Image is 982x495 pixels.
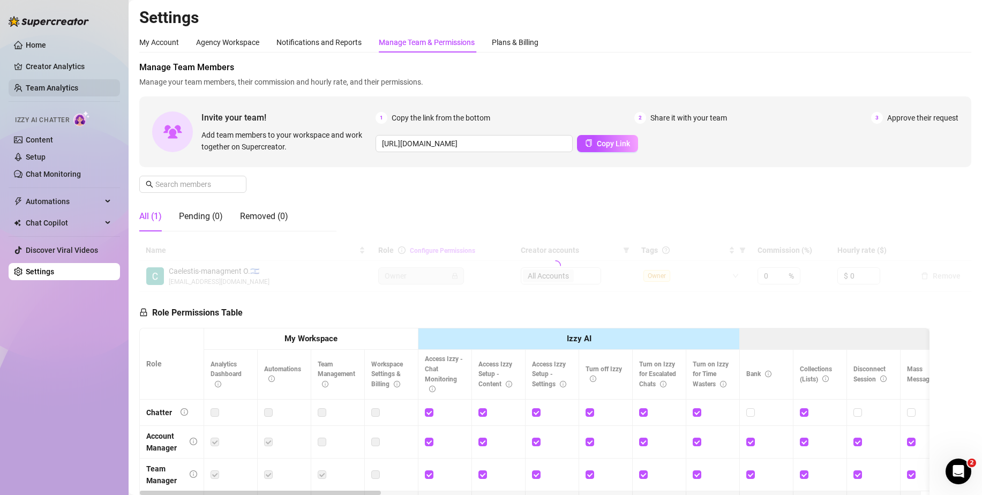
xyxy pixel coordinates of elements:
a: Setup [26,153,46,161]
span: info-circle [660,381,666,387]
span: Add team members to your workspace and work together on Supercreator. [201,129,371,153]
span: Analytics Dashboard [211,361,242,388]
span: info-circle [590,376,596,382]
span: Manage Team Members [139,61,971,74]
span: Manage your team members, their commission and hourly rate, and their permissions. [139,76,971,88]
div: Account Manager [146,430,181,454]
iframe: Intercom live chat [946,459,971,484]
th: Role [140,328,204,400]
div: Manage Team & Permissions [379,36,475,48]
span: Access Izzy Setup - Settings [532,361,566,388]
a: Chat Monitoring [26,170,81,178]
span: lock [139,308,148,317]
span: info-circle [190,470,197,478]
span: copy [585,139,593,147]
span: Automations [264,365,301,383]
span: Turn on Izzy for Time Wasters [693,361,729,388]
div: Pending (0) [179,210,223,223]
span: 2 [634,112,646,124]
div: Team Manager [146,463,181,486]
span: info-circle [765,371,771,377]
span: info-circle [560,381,566,387]
span: Bank [746,370,771,378]
span: Turn off Izzy [586,365,622,383]
img: logo-BBDzfeDw.svg [9,16,89,27]
span: info-circle [181,408,188,416]
span: Automations [26,193,102,210]
div: Removed (0) [240,210,288,223]
input: Search members [155,178,231,190]
span: Turn on Izzy for Escalated Chats [639,361,676,388]
span: Disconnect Session [853,365,887,383]
h2: Settings [139,7,971,28]
span: info-circle [720,381,726,387]
span: thunderbolt [14,197,23,206]
span: Access Izzy Setup - Content [478,361,512,388]
a: Discover Viral Videos [26,246,98,254]
span: info-circle [190,438,197,445]
div: Chatter [146,407,172,418]
span: info-circle [880,376,887,382]
div: Notifications and Reports [276,36,362,48]
span: loading [548,259,563,273]
strong: Izzy AI [567,334,591,343]
span: info-circle [506,381,512,387]
span: Copy the link from the bottom [392,112,490,124]
a: Team Analytics [26,84,78,92]
span: Invite your team! [201,111,376,124]
span: Izzy AI Chatter [15,115,69,125]
span: Team Management [318,361,355,388]
span: info-circle [215,381,221,387]
span: search [146,181,153,188]
span: 3 [871,112,883,124]
h5: Role Permissions Table [139,306,243,319]
a: Content [26,136,53,144]
span: info-circle [394,381,400,387]
div: Agency Workspace [196,36,259,48]
span: 1 [376,112,387,124]
span: Approve their request [887,112,958,124]
span: Collections (Lists) [800,365,832,383]
span: info-circle [268,376,275,382]
div: My Account [139,36,179,48]
strong: My Workspace [284,334,338,343]
a: Settings [26,267,54,276]
div: All (1) [139,210,162,223]
span: Workspace Settings & Billing [371,361,403,388]
div: Plans & Billing [492,36,538,48]
span: info-circle [429,386,436,392]
a: Creator Analytics [26,58,111,75]
img: AI Chatter [73,111,90,126]
span: 2 [968,459,976,467]
a: Home [26,41,46,49]
span: info-circle [322,381,328,387]
button: Copy Link [577,135,638,152]
span: Mass Message [907,365,943,383]
span: info-circle [822,376,829,382]
span: Share it with your team [650,112,727,124]
span: Copy Link [597,139,630,148]
span: Access Izzy - Chat Monitoring [425,355,463,393]
img: Chat Copilot [14,219,21,227]
span: Chat Copilot [26,214,102,231]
